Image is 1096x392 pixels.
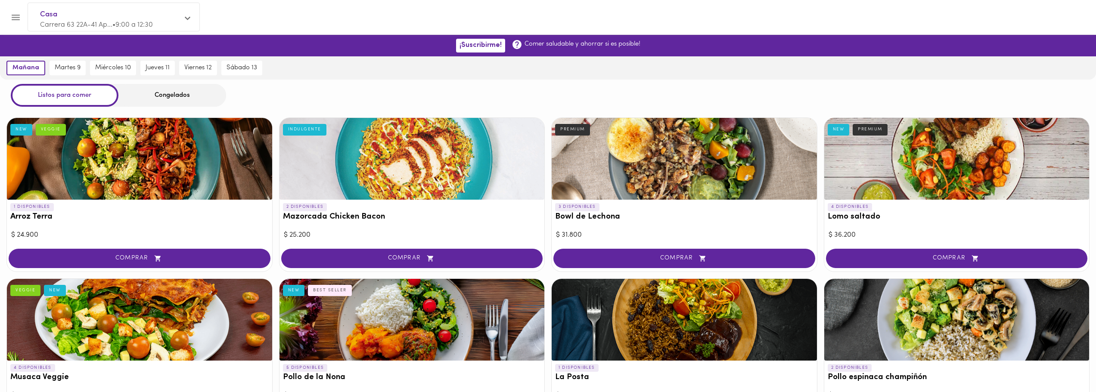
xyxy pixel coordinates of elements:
[564,255,804,262] span: COMPRAR
[221,61,262,75] button: sábado 13
[10,285,40,296] div: VEGGIE
[460,41,502,49] span: ¡Suscribirme!
[828,213,1086,222] h3: Lomo saltado
[146,64,170,72] span: jueves 11
[90,61,136,75] button: miércoles 10
[525,40,640,49] p: Comer saludable y ahorrar si es posible!
[9,249,270,268] button: COMPRAR
[292,255,532,262] span: COMPRAR
[11,230,268,240] div: $ 24.900
[36,124,66,135] div: VEGGIE
[5,7,26,28] button: Menu
[555,124,590,135] div: PREMIUM
[140,61,175,75] button: jueves 11
[279,279,545,361] div: Pollo de la Nona
[40,22,153,28] span: Carrera 63 22A-41 Ap... • 9:00 a 12:30
[118,84,226,107] div: Congelados
[828,203,872,211] p: 4 DISPONIBLES
[828,364,872,372] p: 2 DISPONIBLES
[824,279,1090,361] div: Pollo espinaca champiñón
[44,285,66,296] div: NEW
[826,249,1088,268] button: COMPRAR
[456,39,505,52] button: ¡Suscribirme!
[283,203,327,211] p: 2 DISPONIBLES
[10,203,54,211] p: 1 DISPONIBLES
[19,255,260,262] span: COMPRAR
[556,230,813,240] div: $ 31.800
[227,64,257,72] span: sábado 13
[555,213,813,222] h3: Bowl de Lechona
[552,279,817,361] div: La Posta
[552,118,817,200] div: Bowl de Lechona
[837,255,1077,262] span: COMPRAR
[555,203,599,211] p: 3 DISPONIBLES
[283,124,326,135] div: INDULGENTE
[10,213,269,222] h3: Arroz Terra
[555,373,813,382] h3: La Posta
[279,118,545,200] div: Mazorcada Chicken Bacon
[50,61,86,75] button: martes 9
[829,230,1085,240] div: $ 36.200
[179,61,217,75] button: viernes 12
[283,285,305,296] div: NEW
[184,64,212,72] span: viernes 12
[281,249,543,268] button: COMPRAR
[283,213,541,222] h3: Mazorcada Chicken Bacon
[824,118,1090,200] div: Lomo saltado
[11,84,118,107] div: Listos para comer
[6,61,45,75] button: mañana
[553,249,815,268] button: COMPRAR
[828,124,850,135] div: NEW
[555,364,599,372] p: 1 DISPONIBLES
[12,64,39,72] span: mañana
[308,285,352,296] div: BEST SELLER
[283,373,541,382] h3: Pollo de la Nona
[7,118,272,200] div: Arroz Terra
[283,364,328,372] p: 5 DISPONIBLES
[828,373,1086,382] h3: Pollo espinaca champiñón
[55,64,81,72] span: martes 9
[10,124,32,135] div: NEW
[95,64,131,72] span: miércoles 10
[7,279,272,361] div: Musaca Veggie
[853,124,888,135] div: PREMIUM
[10,364,55,372] p: 4 DISPONIBLES
[284,230,540,240] div: $ 25.200
[10,373,269,382] h3: Musaca Veggie
[40,9,179,20] span: Casa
